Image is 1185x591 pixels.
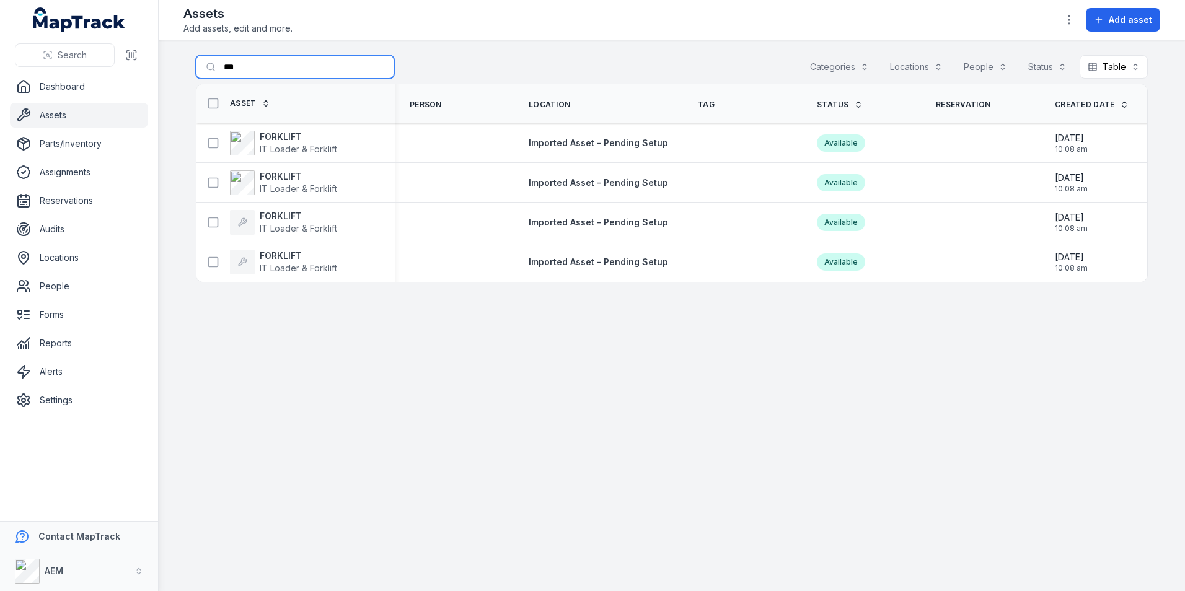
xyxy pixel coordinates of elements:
a: Imported Asset - Pending Setup [529,216,668,229]
span: Person [410,100,442,110]
a: Parts/Inventory [10,131,148,156]
a: Assets [10,103,148,128]
span: 10:08 am [1055,144,1088,154]
a: Forms [10,302,148,327]
a: FORKLIFTIT Loader & Forklift [230,131,337,155]
h2: Assets [183,5,293,22]
span: [DATE] [1055,172,1088,184]
span: Tag [698,100,715,110]
a: FORKLIFTIT Loader & Forklift [230,170,337,195]
strong: AEM [45,566,63,576]
span: Add asset [1109,14,1152,26]
div: Available [817,214,865,231]
a: People [10,274,148,299]
strong: FORKLIFT [260,250,337,262]
a: Reports [10,331,148,356]
span: 10:08 am [1055,184,1088,194]
a: FORKLIFTIT Loader & Forklift [230,250,337,274]
strong: FORKLIFT [260,131,337,143]
div: Available [817,134,865,152]
span: Reservation [936,100,990,110]
button: Locations [882,55,951,79]
button: Categories [802,55,877,79]
time: 20/08/2025, 10:08:45 am [1055,132,1088,154]
span: [DATE] [1055,211,1088,224]
a: MapTrack [33,7,126,32]
span: 10:08 am [1055,224,1088,234]
a: Imported Asset - Pending Setup [529,177,668,189]
span: 10:08 am [1055,263,1088,273]
span: IT Loader & Forklift [260,144,337,154]
span: Search [58,49,87,61]
span: Add assets, edit and more. [183,22,293,35]
a: Asset [230,98,270,108]
button: Status [1020,55,1075,79]
time: 20/08/2025, 10:08:45 am [1055,211,1088,234]
span: IT Loader & Forklift [260,263,337,273]
a: Imported Asset - Pending Setup [529,256,668,268]
span: Imported Asset - Pending Setup [529,217,668,227]
a: FORKLIFTIT Loader & Forklift [230,210,337,235]
span: Imported Asset - Pending Setup [529,138,668,148]
button: Search [15,43,115,67]
span: IT Loader & Forklift [260,183,337,194]
a: Reservations [10,188,148,213]
button: Add asset [1086,8,1160,32]
a: Locations [10,245,148,270]
a: Dashboard [10,74,148,99]
span: Asset [230,98,257,108]
a: Assignments [10,160,148,185]
span: Imported Asset - Pending Setup [529,177,668,188]
span: Location [529,100,570,110]
span: Imported Asset - Pending Setup [529,256,668,267]
span: IT Loader & Forklift [260,223,337,234]
strong: FORKLIFT [260,170,337,183]
span: [DATE] [1055,251,1088,263]
button: People [956,55,1015,79]
a: Imported Asset - Pending Setup [529,137,668,149]
a: Alerts [10,359,148,384]
strong: Contact MapTrack [38,531,120,541]
a: Settings [10,388,148,413]
a: Status [817,100,863,110]
time: 20/08/2025, 10:08:45 am [1055,251,1088,273]
div: Available [817,253,865,271]
div: Available [817,174,865,191]
span: Created Date [1055,100,1115,110]
a: Created Date [1055,100,1129,110]
span: Status [817,100,849,110]
button: Table [1080,55,1148,79]
strong: FORKLIFT [260,210,337,222]
span: [DATE] [1055,132,1088,144]
a: Audits [10,217,148,242]
time: 20/08/2025, 10:08:45 am [1055,172,1088,194]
